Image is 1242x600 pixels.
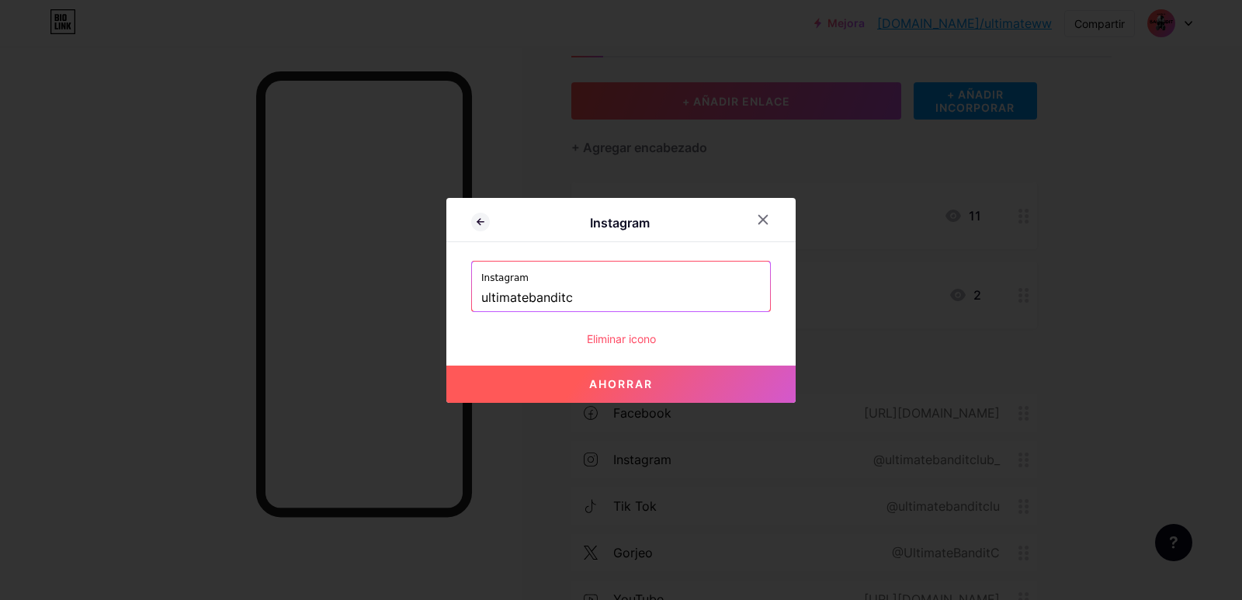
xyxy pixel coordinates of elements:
font: Instagram [481,272,529,283]
font: Eliminar icono [587,332,656,345]
input: Nombre de usuario de Instagram [481,285,761,311]
font: Instagram [590,215,650,231]
button: Ahorrar [446,366,796,403]
font: Ahorrar [589,377,653,390]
